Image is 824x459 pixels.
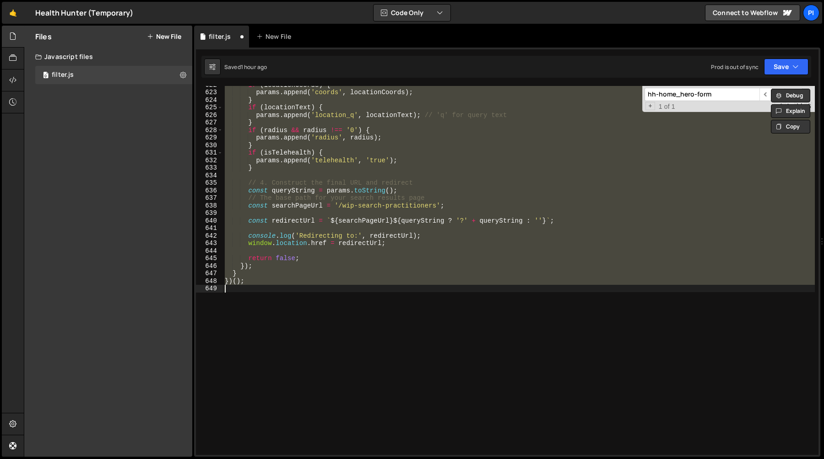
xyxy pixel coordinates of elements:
div: 649 [196,285,223,293]
div: Health Hunter (Temporary) [35,7,133,18]
div: filter.js [52,71,74,79]
div: 636 [196,187,223,195]
div: 648 [196,278,223,285]
div: 640 [196,217,223,225]
div: 631 [196,149,223,157]
div: New File [256,32,295,41]
h2: Files [35,32,52,42]
div: 1 hour ago [241,63,267,71]
div: 630 [196,142,223,149]
button: Copy [771,120,810,133]
button: Code Only [374,5,450,21]
span: ​ [759,88,772,101]
div: 639 [196,209,223,217]
button: New File [147,33,181,40]
div: 627 [196,119,223,127]
div: 624 [196,96,223,104]
div: 643 [196,240,223,247]
button: Save [764,59,808,75]
div: Saved [224,63,267,71]
input: Search for [645,88,759,101]
div: 635 [196,179,223,187]
button: Explain [771,104,810,118]
div: 645 [196,255,223,262]
div: 638 [196,202,223,210]
div: Prod is out of sync [711,63,759,71]
div: 634 [196,172,223,180]
div: filter.js [209,32,231,41]
div: 637 [196,194,223,202]
div: 625 [196,104,223,112]
div: Javascript files [24,48,192,66]
div: 633 [196,164,223,172]
div: 623 [196,89,223,96]
div: 647 [196,270,223,278]
div: 642 [196,232,223,240]
a: Connect to Webflow [705,5,800,21]
span: Toggle Replace mode [645,102,655,111]
span: 1 of 1 [655,103,679,111]
div: 629 [196,134,223,142]
div: 632 [196,157,223,165]
div: 16494/44708.js [35,66,192,84]
a: Pi [803,5,819,21]
div: 646 [196,262,223,270]
button: Debug [771,89,810,102]
div: 626 [196,112,223,119]
div: 628 [196,127,223,134]
div: 641 [196,224,223,232]
span: 0 [43,72,49,80]
a: 🤙 [2,2,24,24]
div: 644 [196,247,223,255]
